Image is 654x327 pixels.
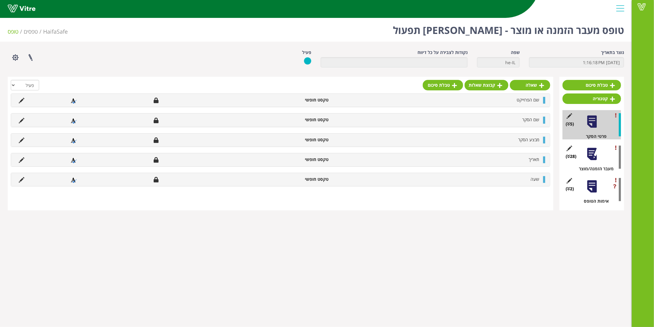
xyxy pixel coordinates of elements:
[510,80,550,90] a: שאלה
[518,137,539,143] span: מבצע הסקר
[567,133,621,139] div: פרטי הסקר
[465,80,508,90] a: קבוצת שאלות
[563,93,621,104] a: קטגוריה
[304,57,311,65] img: yes
[393,15,624,42] h1: טופס מעבר הזמנה או מוצר - [PERSON_NAME] תפעול
[601,49,624,56] label: נוצר בתאריך
[531,176,539,182] span: שעה
[253,156,332,163] li: טקסט חופשי
[43,28,68,35] span: 151
[418,49,468,56] label: נקודות לצבירה על כל דיווח
[253,117,332,123] li: טקסט חופשי
[567,166,621,172] div: מעבר הזמנה/מוצר
[529,156,539,162] span: תאריך
[517,97,539,103] span: שם הפרוייקט
[253,137,332,143] li: טקסט חופשי
[566,186,574,192] span: (2 )
[24,28,38,35] a: טפסים
[566,153,576,159] span: (28 )
[302,49,311,56] label: פעיל
[567,198,621,204] div: אימות הטופס
[511,49,520,56] label: שפה
[423,80,463,90] a: טבלת סיכום
[8,28,24,36] li: טופס
[253,97,332,103] li: טקסט חופשי
[563,80,621,90] a: טבלת סיכום
[566,121,574,127] span: (5 )
[253,176,332,182] li: טקסט חופשי
[522,117,539,122] span: שם הסקר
